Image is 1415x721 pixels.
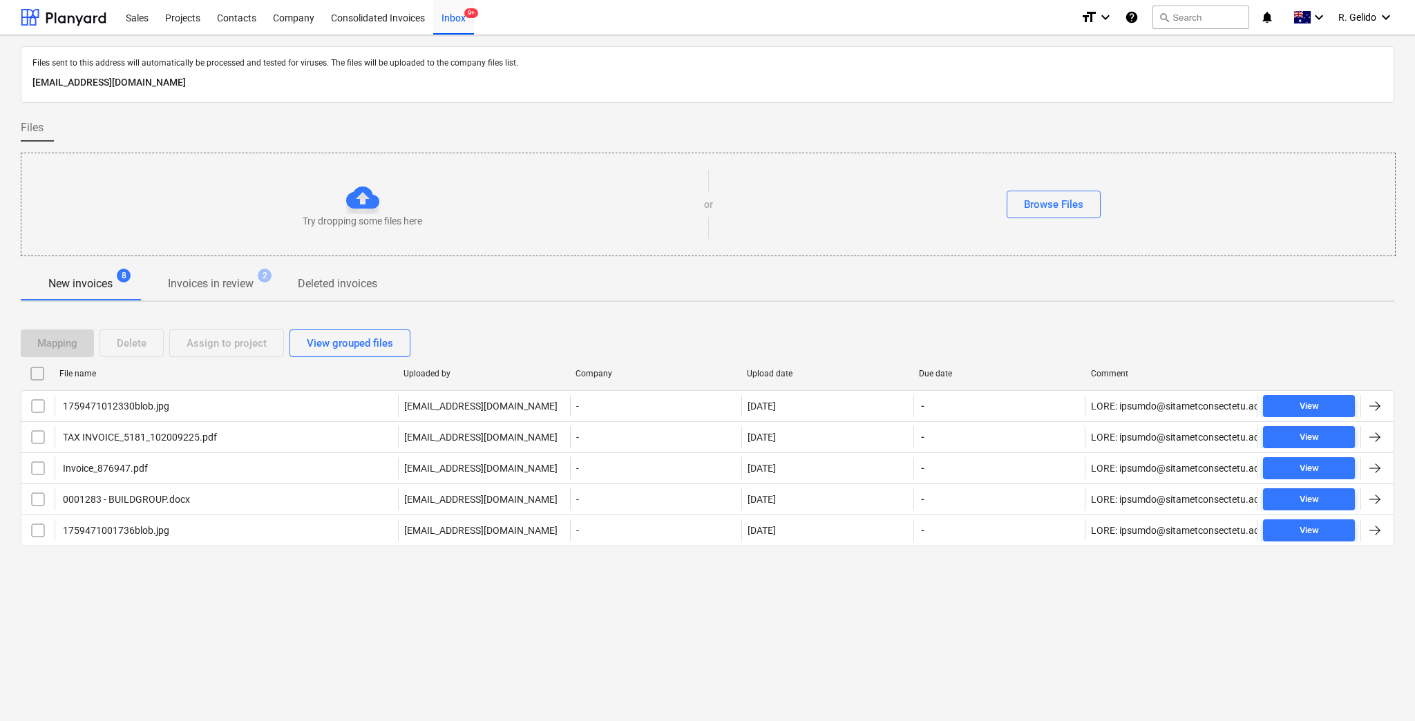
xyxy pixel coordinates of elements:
[1300,523,1319,539] div: View
[704,198,713,211] p: or
[289,329,410,357] button: View grouped files
[1263,488,1355,510] button: View
[1081,9,1097,26] i: format_size
[21,153,1396,256] div: Try dropping some files hereorBrowse Files
[920,399,926,413] span: -
[1125,9,1139,26] i: Knowledge base
[1263,426,1355,448] button: View
[1311,9,1327,26] i: keyboard_arrow_down
[1152,6,1249,29] button: Search
[61,401,169,412] div: 1759471012330blob.jpg
[21,119,44,136] span: Files
[403,369,564,378] div: Uploaded by
[61,463,148,474] div: Invoice_876947.pdf
[1378,9,1394,26] i: keyboard_arrow_down
[920,492,926,506] span: -
[748,432,776,443] div: [DATE]
[61,525,169,536] div: 1759471001736blob.jpg
[570,488,742,510] div: -
[1300,398,1319,414] div: View
[748,525,776,536] div: [DATE]
[32,75,1383,91] p: [EMAIL_ADDRESS][DOMAIN_NAME]
[464,8,478,18] span: 9+
[303,214,422,228] p: Try dropping some files here
[920,461,926,475] span: -
[1300,492,1319,508] div: View
[404,461,558,475] p: [EMAIL_ADDRESS][DOMAIN_NAME]
[570,457,742,479] div: -
[1007,191,1101,218] button: Browse Files
[748,494,776,505] div: [DATE]
[168,276,254,292] p: Invoices in review
[307,334,393,352] div: View grouped files
[117,269,131,282] span: 8
[404,492,558,506] p: [EMAIL_ADDRESS][DOMAIN_NAME]
[570,519,742,541] div: -
[748,401,776,412] div: [DATE]
[48,276,113,292] p: New invoices
[1300,461,1319,477] div: View
[1263,457,1355,479] button: View
[920,430,926,444] span: -
[1346,655,1415,721] iframe: Chat Widget
[298,276,377,292] p: Deleted invoices
[61,432,217,443] div: TAX INVOICE_5181_102009225.pdf
[1260,9,1274,26] i: notifications
[1159,12,1170,23] span: search
[1024,195,1083,213] div: Browse Files
[747,369,908,378] div: Upload date
[748,463,776,474] div: [DATE]
[570,395,742,417] div: -
[61,494,190,505] div: 0001283 - BUILDGROUP.docx
[404,430,558,444] p: [EMAIL_ADDRESS][DOMAIN_NAME]
[1263,395,1355,417] button: View
[1097,9,1114,26] i: keyboard_arrow_down
[32,58,1383,69] p: Files sent to this address will automatically be processed and tested for viruses. The files will...
[1263,519,1355,541] button: View
[404,399,558,413] p: [EMAIL_ADDRESS][DOMAIN_NAME]
[59,369,392,378] div: File name
[404,523,558,537] p: [EMAIL_ADDRESS][DOMAIN_NAME]
[1300,430,1319,445] div: View
[1091,369,1252,378] div: Comment
[258,269,272,282] span: 2
[1338,12,1376,23] span: R. Gelido
[576,369,737,378] div: Company
[570,426,742,448] div: -
[919,369,1080,378] div: Due date
[920,523,926,537] span: -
